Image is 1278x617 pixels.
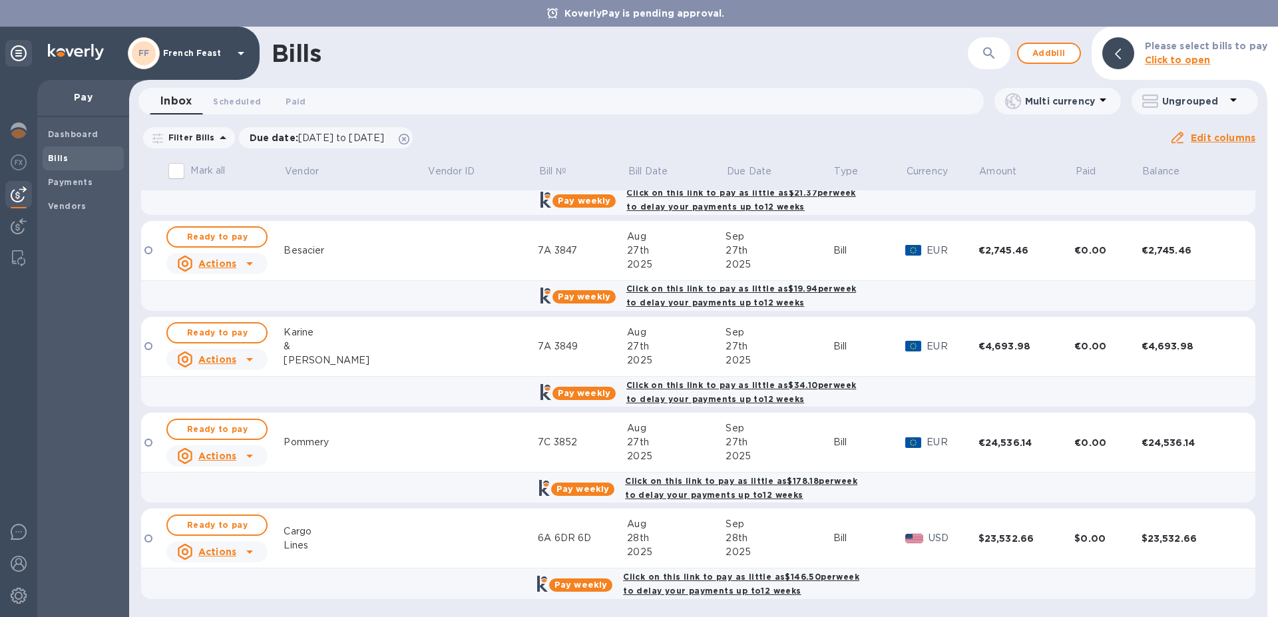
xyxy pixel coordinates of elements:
div: Karine [284,325,427,339]
span: Add bill [1029,45,1069,61]
p: Balance [1142,164,1179,178]
span: Currency [907,164,948,178]
b: Pay weekly [556,484,609,494]
div: $0.00 [1074,532,1141,545]
div: 27th [726,435,833,449]
span: Ready to pay [178,325,256,341]
span: Paid [1076,164,1114,178]
span: Balance [1142,164,1197,178]
div: 27th [726,244,833,258]
div: 7A 3849 [538,339,627,353]
u: Actions [198,354,236,365]
p: Filter Bills [163,132,215,143]
div: 2025 [627,545,726,559]
b: Payments [48,177,93,187]
div: $23,532.66 [978,532,1075,545]
b: Please select bills to pay [1145,41,1267,51]
span: Ready to pay [178,517,256,533]
div: Due date:[DATE] to [DATE] [239,127,413,148]
button: Ready to pay [166,514,268,536]
p: Ungrouped [1162,95,1225,108]
div: Cargo [284,524,427,538]
p: Vendor [285,164,319,178]
p: Bill Date [628,164,668,178]
p: USD [929,531,978,545]
div: Aug [627,517,726,531]
u: Actions [198,546,236,557]
b: Click on this link to pay as little as $146.50 per week to delay your payments up to 12 weeks [623,572,859,596]
u: Actions [198,258,236,269]
div: €24,536.14 [978,436,1075,449]
span: Vendor [285,164,336,178]
span: Vendor ID [428,164,492,178]
div: Pommery [284,435,427,449]
div: 27th [627,435,726,449]
u: Actions [198,451,236,461]
span: [DATE] to [DATE] [298,132,384,143]
span: Due Date [727,164,789,178]
div: Bill [833,339,906,353]
span: Type [834,164,875,178]
b: Vendors [48,201,87,211]
b: Click to open [1145,55,1211,65]
div: 27th [627,244,726,258]
div: $23,532.66 [1142,532,1238,545]
p: Amount [979,164,1016,178]
p: KoverlyPay is pending approval. [558,7,732,20]
div: 7A 3847 [538,244,627,258]
b: Pay weekly [554,580,607,590]
div: 2025 [627,258,726,272]
div: Aug [627,421,726,435]
div: €4,693.98 [978,339,1075,353]
div: Lines [284,538,427,552]
div: 2025 [726,353,833,367]
div: 27th [726,339,833,353]
div: 28th [726,531,833,545]
div: Sep [726,230,833,244]
img: Logo [48,44,104,60]
p: Type [834,164,858,178]
div: €2,745.46 [978,244,1075,257]
span: Ready to pay [178,421,256,437]
span: Amount [979,164,1034,178]
p: Mark all [190,164,225,178]
p: Bill № [539,164,566,178]
div: €2,745.46 [1142,244,1238,257]
div: €0.00 [1074,339,1141,353]
span: Inbox [160,92,192,110]
p: Due Date [727,164,771,178]
u: Edit columns [1191,132,1255,143]
div: 2025 [726,258,833,272]
img: USD [905,534,923,543]
b: Click on this link to pay as little as $34.10 per week to delay your payments up to 12 weeks [626,380,856,404]
button: Ready to pay [166,226,268,248]
span: Paid [286,95,306,108]
span: Bill Date [628,164,685,178]
b: Bills [48,153,68,163]
div: 7C 3852 [538,435,627,449]
span: Ready to pay [178,229,256,245]
div: 2025 [726,545,833,559]
div: Sep [726,517,833,531]
b: Click on this link to pay as little as $178.18 per week to delay your payments up to 12 weeks [625,476,857,500]
p: Paid [1076,164,1096,178]
button: Addbill [1017,43,1081,64]
button: Ready to pay [166,322,268,343]
div: Sep [726,325,833,339]
div: €4,693.98 [1142,339,1238,353]
h1: Bills [272,39,321,67]
b: Click on this link to pay as little as $19.94 per week to delay your payments up to 12 weeks [626,284,856,308]
img: Foreign exchange [11,154,27,170]
p: Multi currency [1025,95,1095,108]
div: 6A 6DR 6D [538,531,627,545]
p: EUR [927,244,978,258]
div: 28th [627,531,726,545]
div: Bill [833,531,906,545]
div: €0.00 [1074,244,1141,257]
div: 2025 [726,449,833,463]
button: Ready to pay [166,419,268,440]
b: Pay weekly [558,292,610,302]
span: Bill № [539,164,584,178]
div: €0.00 [1074,436,1141,449]
b: Dashboard [48,129,99,139]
